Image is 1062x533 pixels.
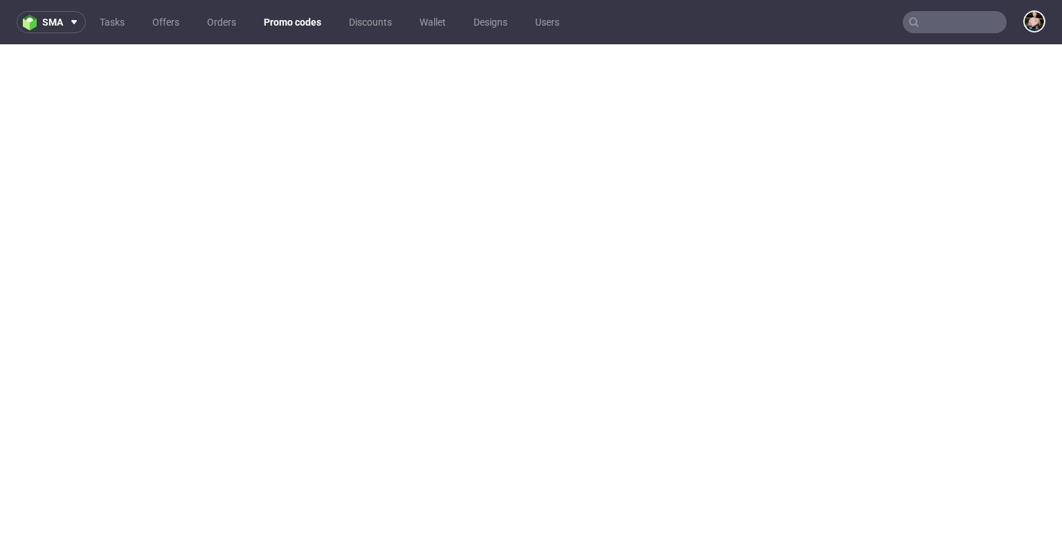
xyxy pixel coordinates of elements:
img: logo [23,15,42,30]
a: Promo codes [255,11,330,33]
a: Users [527,11,568,33]
span: sma [42,17,63,27]
button: sma [17,11,86,33]
a: Discounts [341,11,400,33]
a: Offers [144,11,188,33]
a: Tasks [91,11,133,33]
a: Wallet [411,11,454,33]
a: Orders [199,11,244,33]
a: Designs [465,11,516,33]
img: Marta Tomaszewska [1025,12,1044,31]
